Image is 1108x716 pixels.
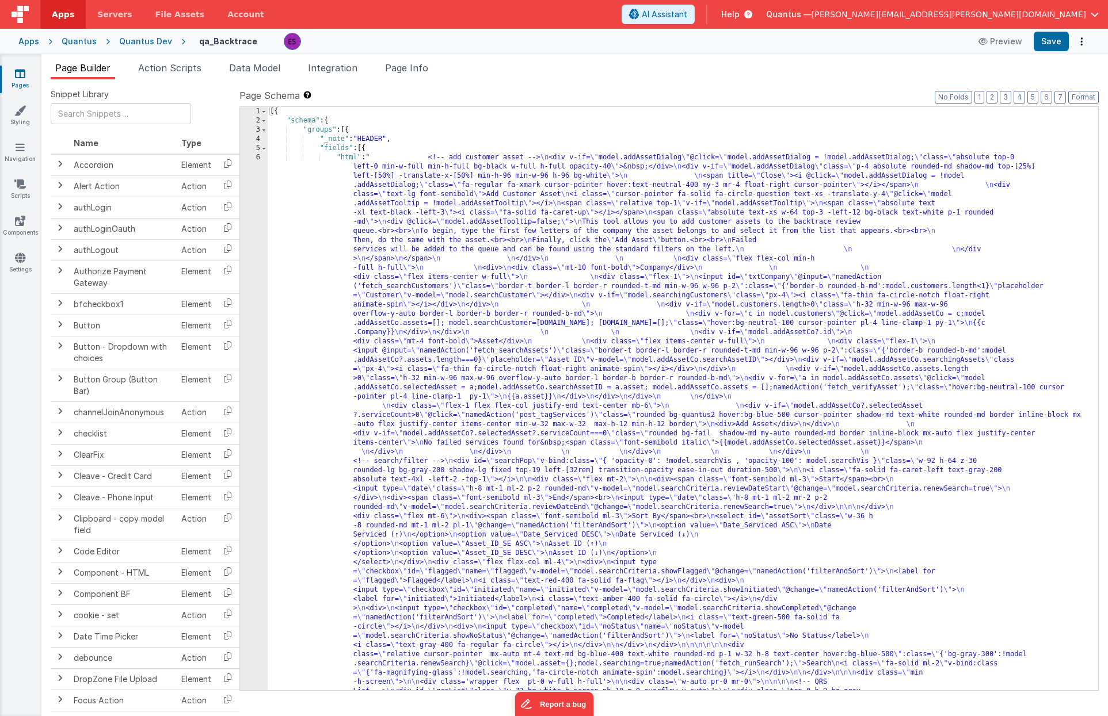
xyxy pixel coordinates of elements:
[177,562,216,583] td: Element
[240,116,268,125] div: 2
[177,604,216,626] td: Action
[515,692,593,716] iframe: Marker.io feedback button
[199,37,257,45] h4: qa_Backtrace
[240,107,268,116] div: 1
[1027,91,1038,104] button: 5
[622,5,695,24] button: AI Assistant
[69,604,177,626] td: cookie - set
[766,9,812,20] span: Quantus —
[177,508,216,541] td: Action
[974,91,984,104] button: 1
[69,175,177,197] td: Alert Action
[177,154,216,176] td: Element
[69,401,177,423] td: channelJoinAnonymous
[385,62,428,74] span: Page Info
[177,293,216,315] td: Element
[69,239,177,261] td: authLogout
[177,261,216,293] td: Element
[240,135,268,144] div: 4
[1014,91,1025,104] button: 4
[51,103,191,124] input: Search Snippets ...
[97,9,132,20] span: Servers
[239,89,300,102] span: Page Schema
[177,668,216,690] td: Element
[69,541,177,562] td: Code Editor
[229,62,280,74] span: Data Model
[62,36,97,47] div: Quantus
[69,369,177,401] td: Button Group (Button Bar)
[1054,91,1066,104] button: 7
[1068,91,1099,104] button: Format
[69,444,177,465] td: ClearFix
[177,465,216,487] td: Element
[642,9,687,20] span: AI Assistant
[1073,33,1090,49] button: Options
[177,487,216,508] td: Element
[69,668,177,690] td: DropZone File Upload
[119,36,172,47] div: Quantus Dev
[69,315,177,336] td: Button
[1034,32,1069,51] button: Save
[721,9,740,20] span: Help
[69,690,177,711] td: Focus Action
[69,218,177,239] td: authLoginOauth
[1041,91,1052,104] button: 6
[935,91,972,104] button: No Folds
[177,197,216,218] td: Action
[51,89,109,100] span: Snippet Library
[181,138,201,148] span: Type
[987,91,997,104] button: 2
[69,197,177,218] td: authLogin
[18,36,39,47] div: Apps
[69,465,177,487] td: Cleave - Credit Card
[284,33,300,49] img: 2445f8d87038429357ee99e9bdfcd63a
[177,218,216,239] td: Action
[177,626,216,647] td: Element
[308,62,357,74] span: Integration
[69,487,177,508] td: Cleave - Phone Input
[177,583,216,604] td: Element
[69,261,177,293] td: Authorize Payment Gateway
[69,508,177,541] td: Clipboard - copy model field
[177,423,216,444] td: Element
[812,9,1086,20] span: [PERSON_NAME][EMAIL_ADDRESS][PERSON_NAME][DOMAIN_NAME]
[177,336,216,369] td: Element
[69,583,177,604] td: Component BF
[177,239,216,261] td: Action
[177,369,216,401] td: Element
[69,647,177,668] td: debounce
[52,9,74,20] span: Apps
[240,125,268,135] div: 3
[177,175,216,197] td: Action
[177,647,216,668] td: Action
[74,138,98,148] span: Name
[69,562,177,583] td: Component - HTML
[240,144,268,153] div: 5
[1000,91,1011,104] button: 3
[69,626,177,647] td: Date Time Picker
[69,423,177,444] td: checklist
[766,9,1099,20] button: Quantus — [PERSON_NAME][EMAIL_ADDRESS][PERSON_NAME][DOMAIN_NAME]
[177,315,216,336] td: Element
[177,690,216,711] td: Action
[177,541,216,562] td: Element
[69,336,177,369] td: Button - Dropdown with choices
[177,444,216,465] td: Element
[138,62,201,74] span: Action Scripts
[155,9,205,20] span: File Assets
[69,154,177,176] td: Accordion
[177,401,216,423] td: Action
[69,293,177,315] td: bfcheckbox1
[972,32,1029,51] button: Preview
[55,62,111,74] span: Page Builder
